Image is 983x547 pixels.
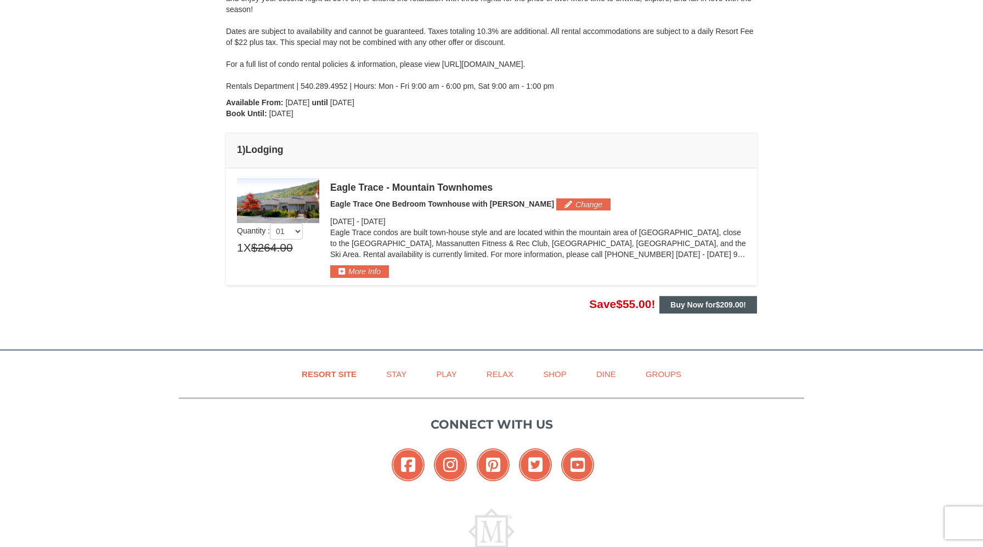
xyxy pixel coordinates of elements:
span: Save ! [589,298,655,310]
a: Stay [372,362,420,386]
h4: 1 Lodging [237,144,746,155]
button: More Info [330,265,389,277]
a: Shop [529,362,580,386]
span: $209.00 [716,300,744,309]
a: Relax [473,362,527,386]
button: Change [556,198,611,210]
p: Eagle Trace condos are built town-house style and are located within the mountain area of [GEOGRA... [330,227,746,260]
span: ) [242,144,246,155]
a: Dine [583,362,630,386]
span: [DATE] [330,98,354,107]
button: Buy Now for$209.00! [659,296,757,314]
span: [DATE] [361,217,386,226]
span: $264.00 [251,240,293,256]
img: 19218983-1-9b289e55.jpg [237,178,319,223]
span: - [357,217,359,226]
span: Eagle Trace One Bedroom Townhouse with [PERSON_NAME] [330,200,554,208]
span: 1 [237,240,244,256]
strong: until [312,98,328,107]
div: Eagle Trace - Mountain Townhomes [330,182,746,193]
p: Connect with us [179,415,804,434]
span: X [244,240,251,256]
span: [DATE] [285,98,309,107]
span: $55.00 [616,298,651,310]
span: Quantity : [237,226,303,235]
a: Resort Site [288,362,370,386]
a: Groups [632,362,695,386]
a: Play [422,362,470,386]
strong: Book Until: [226,109,267,118]
span: [DATE] [269,109,293,118]
span: [DATE] [330,217,354,226]
strong: Available From: [226,98,284,107]
strong: Buy Now for ! [670,300,746,309]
